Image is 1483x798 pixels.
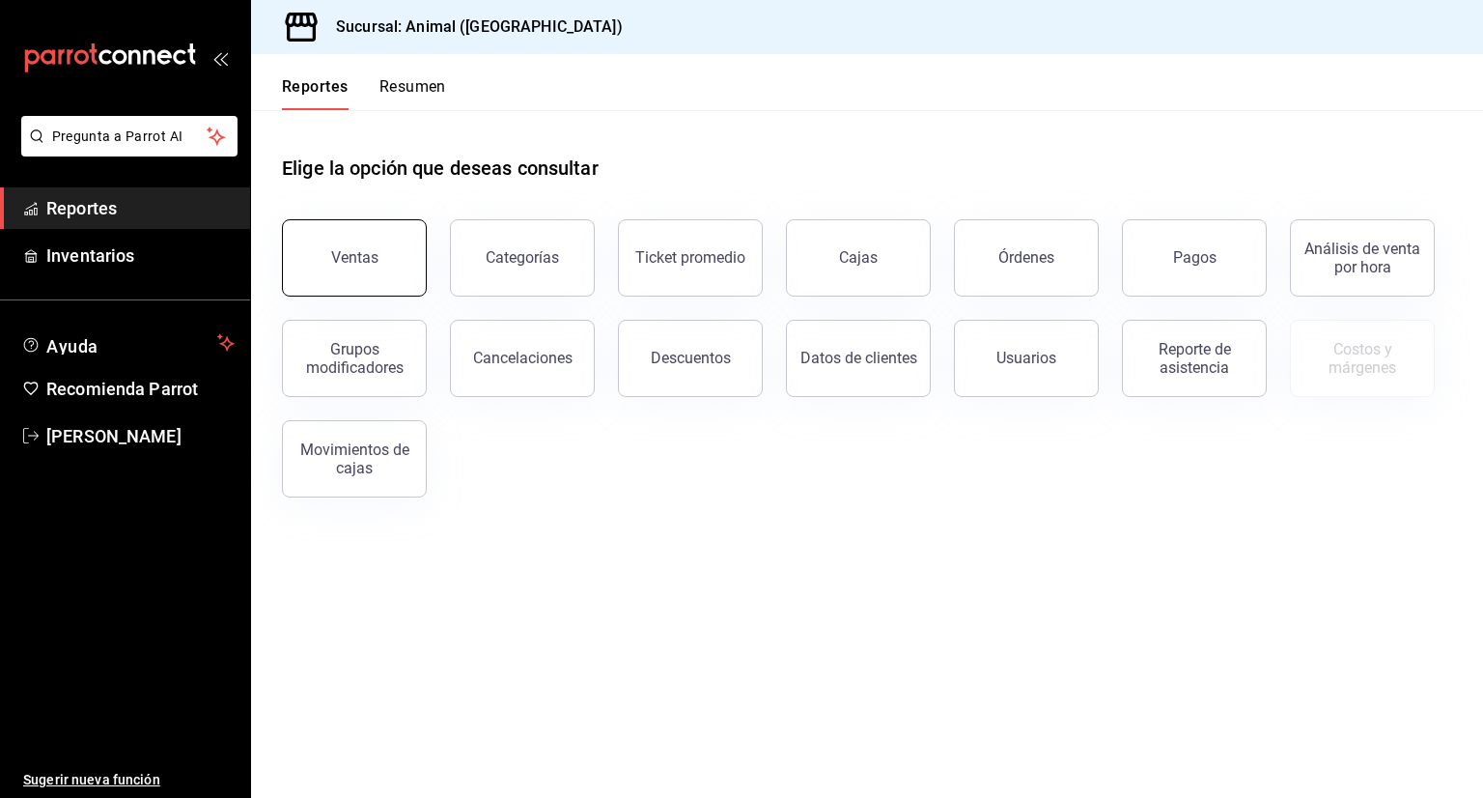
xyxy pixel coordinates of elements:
[14,140,238,160] a: Pregunta a Parrot AI
[786,320,931,397] button: Datos de clientes
[46,376,235,402] span: Recomienda Parrot
[321,15,623,39] h3: Sucursal: Animal ([GEOGRAPHIC_DATA])
[635,248,745,267] div: Ticket promedio
[294,441,414,477] div: Movimientos de cajas
[46,195,235,221] span: Reportes
[450,320,595,397] button: Cancelaciones
[46,423,235,449] span: [PERSON_NAME]
[998,248,1054,267] div: Órdenes
[282,77,349,110] button: Reportes
[282,320,427,397] button: Grupos modificadores
[1122,320,1267,397] button: Reporte de asistencia
[1302,240,1422,276] div: Análisis de venta por hora
[473,349,573,367] div: Cancelaciones
[1290,219,1435,297] button: Análisis de venta por hora
[46,242,235,269] span: Inventarios
[618,219,763,297] button: Ticket promedio
[331,248,378,267] div: Ventas
[651,349,731,367] div: Descuentos
[21,116,238,157] button: Pregunta a Parrot AI
[1173,248,1217,267] div: Pagos
[486,248,559,267] div: Categorías
[52,127,208,147] span: Pregunta a Parrot AI
[282,154,599,183] h1: Elige la opción que deseas consultar
[23,770,235,790] span: Sugerir nueva función
[450,219,595,297] button: Categorías
[46,331,210,355] span: Ayuda
[294,340,414,377] div: Grupos modificadores
[1134,340,1254,377] div: Reporte de asistencia
[800,349,917,367] div: Datos de clientes
[212,50,228,66] button: open_drawer_menu
[1122,219,1267,297] button: Pagos
[954,219,1099,297] button: Órdenes
[1290,320,1435,397] button: Contrata inventarios para ver este reporte
[954,320,1099,397] button: Usuarios
[282,420,427,498] button: Movimientos de cajas
[282,77,446,110] div: navigation tabs
[839,246,879,270] div: Cajas
[379,77,446,110] button: Resumen
[786,219,931,297] a: Cajas
[282,219,427,297] button: Ventas
[618,320,763,397] button: Descuentos
[996,349,1056,367] div: Usuarios
[1302,340,1422,377] div: Costos y márgenes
